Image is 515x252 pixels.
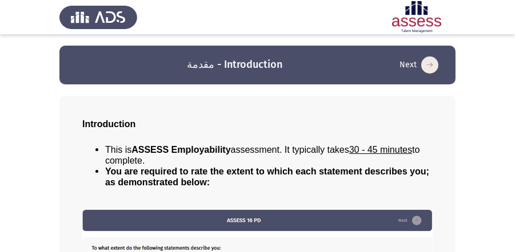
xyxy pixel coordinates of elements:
b: ASSESS Employability [131,145,230,155]
img: Assessment logo of ASSESS Employability - EBI [378,1,456,33]
u: 30 - 45 minutes [349,145,412,155]
h3: مقدمة - Introduction [187,58,282,72]
span: You are required to rate the extent to which each statement describes you; as demonstrated below: [105,166,429,187]
button: load next page [396,56,442,74]
img: Assess Talent Management logo [59,1,137,33]
span: Introduction [82,119,135,129]
span: This is assessment. It typically takes to complete. [105,145,420,165]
